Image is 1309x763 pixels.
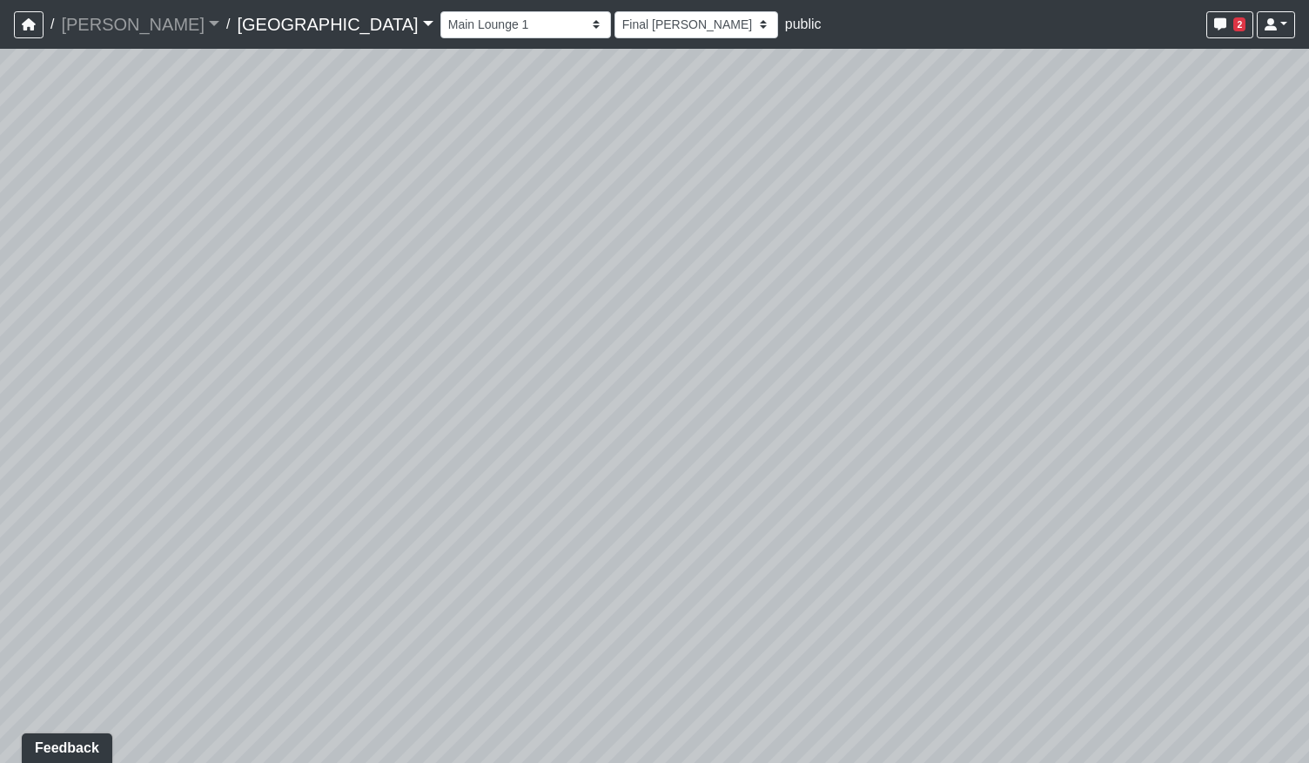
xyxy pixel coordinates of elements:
button: 2 [1206,11,1253,38]
span: / [219,7,237,42]
a: [GEOGRAPHIC_DATA] [237,7,433,42]
a: [PERSON_NAME] [61,7,219,42]
span: / [44,7,61,42]
span: 2 [1233,17,1245,31]
iframe: Ybug feedback widget [13,728,116,763]
span: public [785,17,822,31]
